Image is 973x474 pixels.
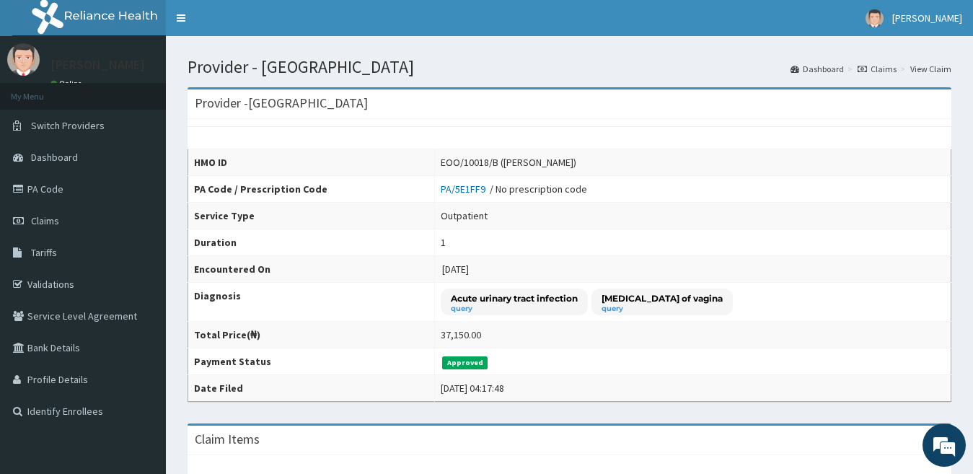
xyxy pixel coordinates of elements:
[188,283,435,322] th: Diagnosis
[188,229,435,256] th: Duration
[188,203,435,229] th: Service Type
[50,58,145,71] p: [PERSON_NAME]
[188,176,435,203] th: PA Code / Prescription Code
[441,182,587,196] div: / No prescription code
[195,433,260,446] h3: Claim Items
[188,348,435,375] th: Payment Status
[451,292,578,304] p: Acute urinary tract infection
[188,322,435,348] th: Total Price(₦)
[791,63,844,75] a: Dashboard
[31,246,57,259] span: Tariffs
[451,305,578,312] small: query
[442,263,469,276] span: [DATE]
[31,119,105,132] span: Switch Providers
[910,63,951,75] a: View Claim
[441,381,504,395] div: [DATE] 04:17:48
[441,209,488,223] div: Outpatient
[188,256,435,283] th: Encountered On
[866,9,884,27] img: User Image
[31,214,59,227] span: Claims
[50,79,85,89] a: Online
[602,305,723,312] small: query
[442,356,488,369] span: Approved
[188,375,435,402] th: Date Filed
[441,183,490,196] a: PA/5E1FF9
[441,155,576,170] div: EOO/10018/B ([PERSON_NAME])
[188,149,435,176] th: HMO ID
[188,58,951,76] h1: Provider - [GEOGRAPHIC_DATA]
[7,43,40,76] img: User Image
[441,235,446,250] div: 1
[195,97,368,110] h3: Provider - [GEOGRAPHIC_DATA]
[31,151,78,164] span: Dashboard
[602,292,723,304] p: [MEDICAL_DATA] of vagina
[858,63,897,75] a: Claims
[441,328,481,342] div: 37,150.00
[892,12,962,25] span: [PERSON_NAME]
